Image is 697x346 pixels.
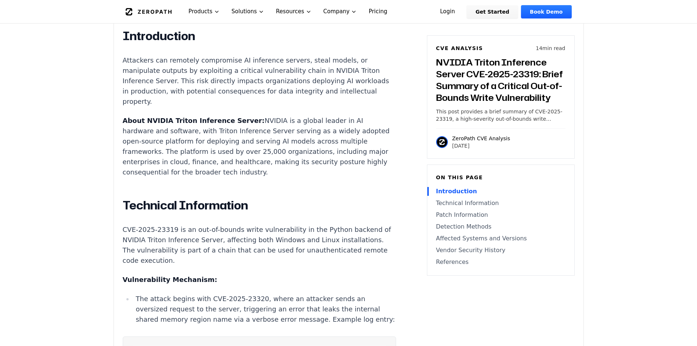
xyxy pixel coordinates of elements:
p: [DATE] [452,142,510,149]
h2: Introduction [123,29,396,43]
a: Detection Methods [436,222,565,231]
p: 14 min read [536,45,565,52]
h2: Technical Information [123,198,396,213]
img: ZeroPath CVE Analysis [436,136,448,148]
p: This post provides a brief summary of CVE-2025-23319, a high-severity out-of-bounds write vulnera... [436,108,565,123]
a: References [436,258,565,266]
a: Affected Systems and Versions [436,234,565,243]
p: Attackers can remotely compromise AI inference servers, steal models, or manipulate outputs by ex... [123,55,396,107]
h6: On this page [436,174,565,181]
a: Get Started [467,5,518,18]
a: Technical Information [436,199,565,208]
li: The attack begins with CVE-2025-23320, where an attacker sends an oversized request to the server... [133,294,396,325]
a: Patch Information [436,211,565,219]
p: ZeroPath CVE Analysis [452,135,510,142]
a: Login [431,5,464,18]
h3: NVIDIA Triton Inference Server CVE-2025-23319: Brief Summary of a Critical Out-of-Bounds Write Vu... [436,56,565,103]
a: Introduction [436,187,565,196]
strong: About NVIDIA Triton Inference Server: [123,117,265,124]
a: Vendor Security History [436,246,565,255]
a: Book Demo [521,5,571,18]
p: NVIDIA is a global leader in AI hardware and software, with Triton Inference Server serving as a ... [123,116,396,177]
strong: Vulnerability Mechanism: [123,276,218,283]
h6: CVE Analysis [436,45,483,52]
p: CVE-2025-23319 is an out-of-bounds write vulnerability in the Python backend of NVIDIA Triton Inf... [123,225,396,266]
